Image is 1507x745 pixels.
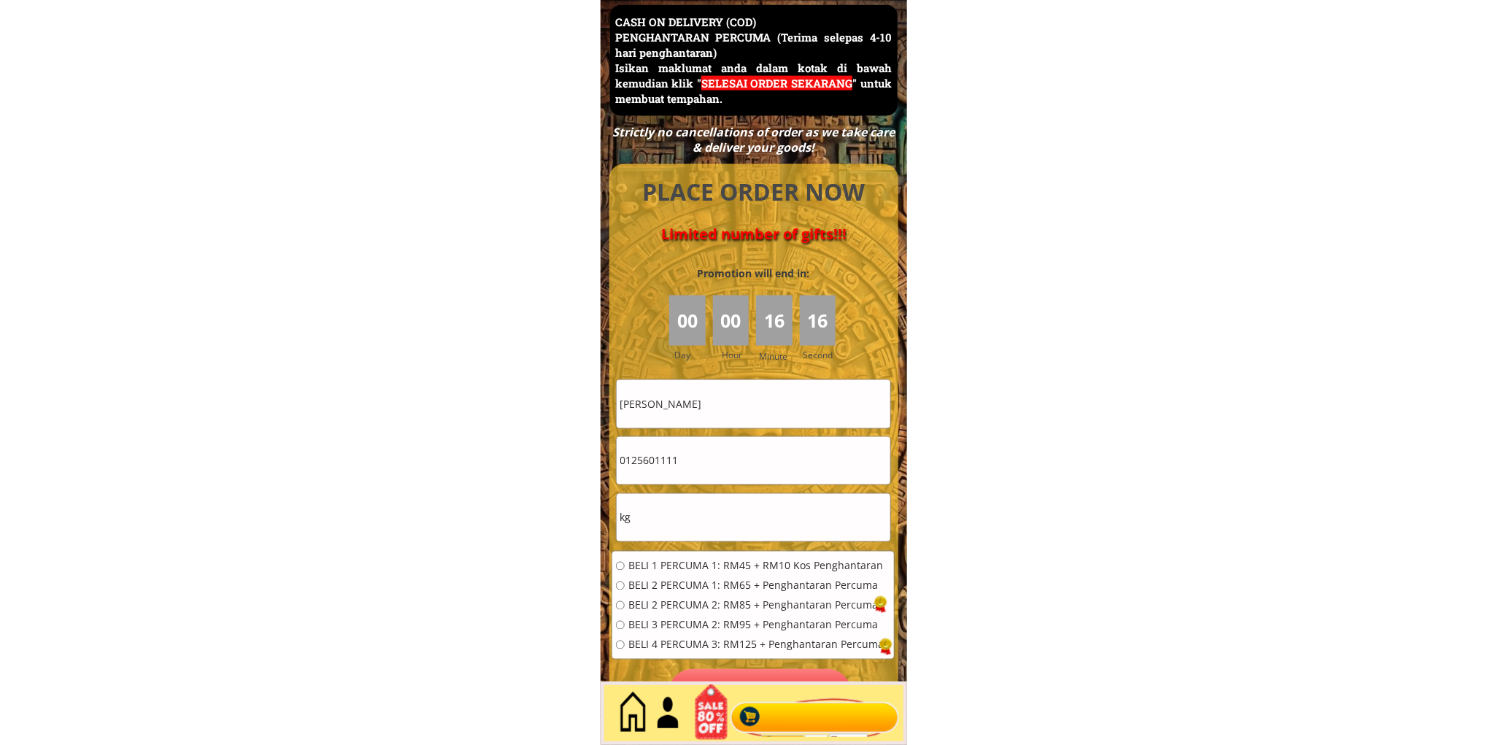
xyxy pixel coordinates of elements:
h4: PLACE ORDER NOW [626,176,882,209]
h4: Limited number of gifts!!! [626,225,882,243]
span: BELI 2 PERCUMA 1: RM65 + Penghantaran Percuma [628,581,884,591]
p: Pesan sekarang [668,669,852,718]
input: Alamat [617,494,890,541]
span: BELI 1 PERCUMA 1: RM45 + RM10 Kos Penghantaran [628,561,884,571]
h3: Promotion will end in: [671,266,836,282]
span: SELESAI ORDER SEKARANG [701,76,852,90]
h3: Day [674,348,711,362]
input: Telefon [617,437,890,485]
h3: Minute [759,350,791,363]
div: Strictly no cancellations of order as we take care & deliver your goods! [607,125,899,155]
h3: CASH ON DELIVERY (COD) PENGHANTARAN PERCUMA (Terima selepas 4-10 hari penghantaran) Isikan maklum... [615,15,892,107]
h3: Second [803,348,839,362]
span: BELI 3 PERCUMA 2: RM95 + Penghantaran Percuma [628,620,884,630]
span: BELI 4 PERCUMA 3: RM125 + Penghantaran Percuma [628,640,884,650]
h3: Hour [722,348,752,362]
input: Nama [617,380,890,428]
span: BELI 2 PERCUMA 2: RM85 + Penghantaran Percuma [628,601,884,611]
